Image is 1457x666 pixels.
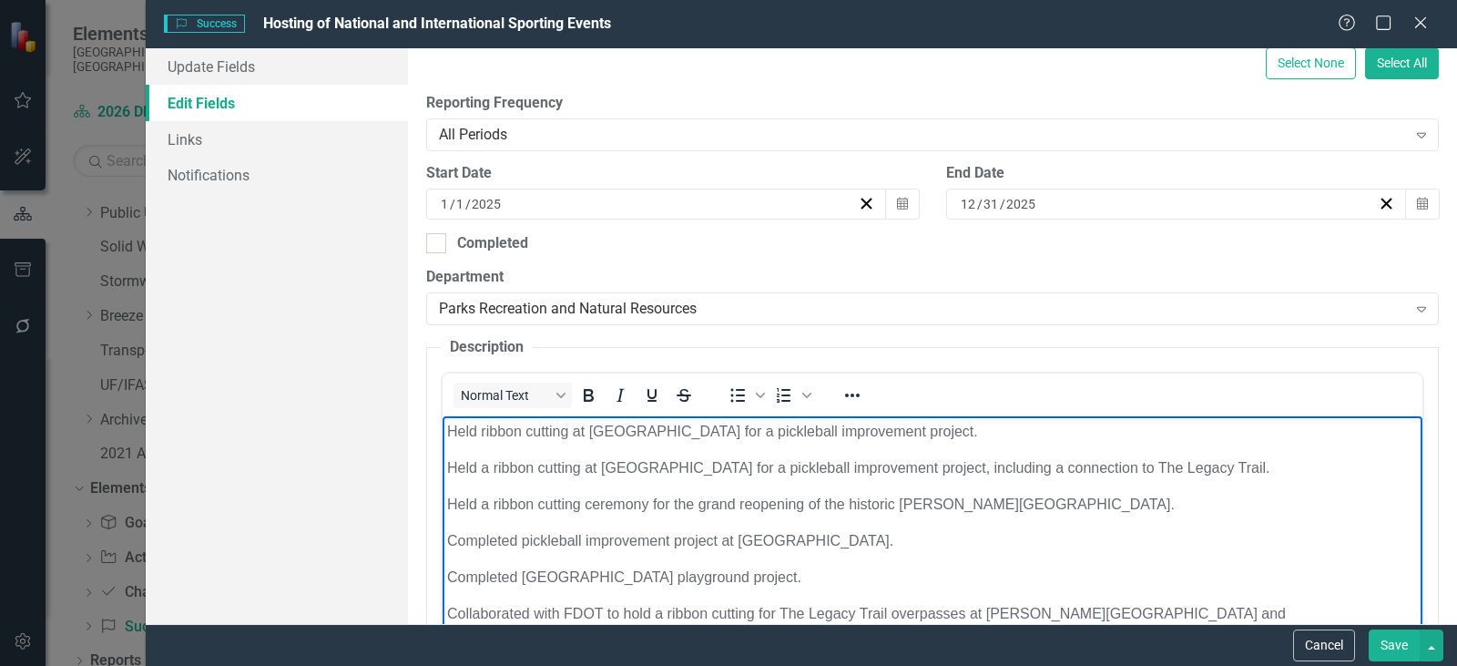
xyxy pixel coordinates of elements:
div: Bullet list [722,383,768,408]
button: Bold [573,383,604,408]
button: Block Normal Text [453,383,572,408]
div: Numbered list [769,383,814,408]
div: Start Date [426,163,919,184]
div: Parks Recreation and Natural Resources [439,299,1407,320]
span: / [1000,196,1005,212]
button: Strikethrough [668,383,699,408]
button: Select All [1365,47,1439,79]
label: Department [426,267,1439,288]
button: Reveal or hide additional toolbar items [837,383,868,408]
button: Underline [637,383,667,408]
span: / [450,196,455,212]
span: Success [164,15,245,33]
span: / [465,196,471,212]
legend: Description [441,337,533,358]
button: Italic [605,383,636,408]
span: / [977,196,983,212]
div: Completed [457,233,528,254]
span: Normal Text [461,388,550,403]
label: Reporting Frequency [426,93,1439,114]
button: Save [1369,630,1420,661]
button: Cancel [1293,630,1355,661]
a: Notifications [146,157,408,193]
a: Update Fields [146,48,408,85]
div: All Periods [439,124,1407,145]
div: End Date [946,163,1439,184]
a: Edit Fields [146,85,408,121]
span: Hosting of National and International Sporting Events [263,15,611,32]
a: Links [146,121,408,158]
button: Select None [1266,47,1356,79]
